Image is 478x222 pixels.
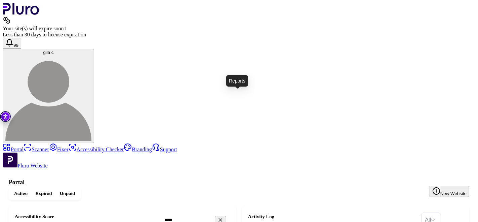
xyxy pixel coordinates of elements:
[69,147,124,152] a: Accessibility Checker
[24,147,49,152] a: Scanner
[3,32,475,38] div: Less than 30 days to license expiration
[430,186,469,197] button: New Website
[124,147,152,152] a: Branding
[9,179,469,186] h1: Portal
[13,43,18,48] span: 99
[3,49,94,143] button: gila cgila c
[3,10,39,16] a: Logo
[64,26,66,31] span: 1
[36,191,52,197] span: Expired
[10,189,32,198] button: Active
[248,214,417,220] h2: Activity Log
[152,147,177,152] a: Support
[3,147,24,152] a: Portal
[56,189,79,198] button: Unpaid
[14,191,28,197] span: Active
[3,38,21,49] button: Open notifications, you have 125 new notifications
[3,163,48,168] a: Open Pluro Website
[32,189,56,198] button: Expired
[43,50,53,55] span: gila c
[3,143,475,169] aside: Sidebar menu
[15,214,157,220] h2: Accessibility Score
[5,55,91,141] img: gila c
[3,26,475,32] div: Your site(s) will expire soon
[49,147,69,152] a: Fixer
[60,191,75,197] span: Unpaid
